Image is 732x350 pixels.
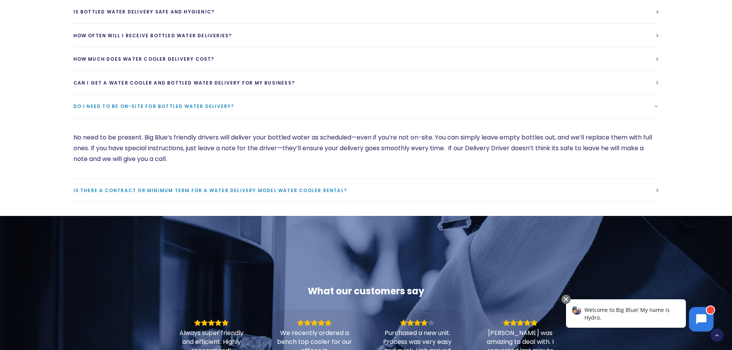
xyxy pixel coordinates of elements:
[73,132,659,164] p: No need to be present. Big Blue’s friendly drivers will deliver your bottled water as scheduled—e...
[558,293,721,339] iframe: Chatbot
[73,47,659,71] a: How much does water cooler delivery cost?
[73,24,659,47] a: How often will I receive bottled water deliveries?
[276,319,352,326] div: Rating: 5.0 out of 5
[73,103,234,109] span: Do I need to be on-site for bottled water delivery?
[73,71,659,95] a: Can I get a water cooler and bottled water delivery for my business?
[173,319,249,326] div: Rating: 5.0 out of 5
[73,80,295,86] span: Can I get a water cooler and bottled water delivery for my business?
[73,95,659,118] a: Do I need to be on-site for bottled water delivery?
[73,32,232,39] span: How often will I receive bottled water deliveries?
[482,319,558,326] div: Rating: 5.0 out of 5
[379,319,455,326] div: Rating: 4.0 out of 5
[73,8,215,15] span: Is bottled water delivery safe and hygienic?
[73,56,214,62] span: How much does water cooler delivery cost?
[73,179,659,202] a: Is there a contract or minimum term for a water delivery model water cooler rental?
[164,285,568,297] div: What our customers say
[73,187,347,194] span: Is there a contract or minimum term for a water delivery model water cooler rental?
